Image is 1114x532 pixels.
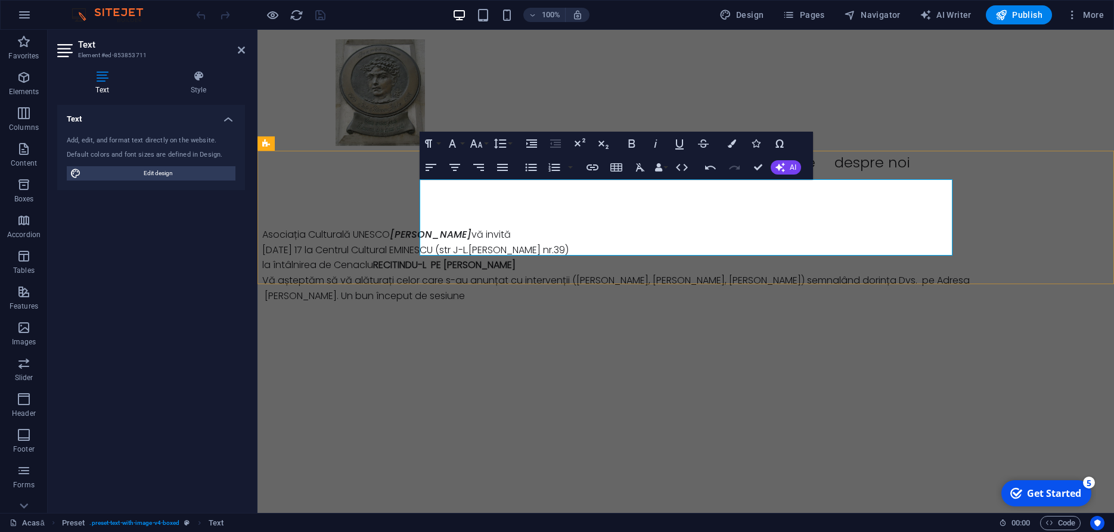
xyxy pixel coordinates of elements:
span: 00 00 [1011,516,1030,530]
i: On resize automatically adjust zoom level to fit chosen device. [572,10,583,20]
button: Strikethrough [692,132,715,155]
button: Clear Formatting [629,155,651,179]
h6: Session time [999,516,1031,530]
div: Add, edit, and format text directly on the website. [67,136,235,146]
button: Confirm (Ctrl+⏎) [747,155,769,179]
button: Icons [744,132,767,155]
button: Undo (Ctrl+Z) [699,155,722,179]
button: Ordered List [543,155,566,179]
span: Code [1045,516,1075,530]
button: Code [1040,516,1081,530]
button: Publish [986,5,1052,24]
button: Increase Indent [520,132,543,155]
p: Content [11,158,37,168]
button: Superscript [568,132,591,155]
span: : [1020,518,1022,527]
h2: Text [78,39,245,50]
h4: Style [152,70,245,95]
button: Redo (Ctrl+Shift+Z) [723,155,746,179]
button: Align Center [443,155,466,179]
p: Asociația Culturală UNESCO vă invită [5,197,715,213]
p: Favorites [8,51,39,61]
em: [PERSON_NAME] [132,198,214,211]
button: Edit design [67,166,235,181]
h4: Text [57,70,152,95]
span: Navigator [844,9,901,21]
button: Line Height [491,132,514,155]
span: Publish [995,9,1042,21]
button: Align Right [467,155,490,179]
button: Colors [721,132,743,155]
button: Data Bindings [653,155,669,179]
div: Design (Ctrl+Alt+Y) [715,5,769,24]
span: AI [790,164,796,171]
button: More [1062,5,1109,24]
button: Subscript [592,132,615,155]
p: Boxes [14,194,34,204]
span: Click to select. Double-click to edit [62,516,85,530]
div: Get Started [31,11,85,24]
h6: 100% [541,8,560,22]
button: Unordered List [520,155,542,179]
button: Underline (Ctrl+U) [668,132,691,155]
div: 5 [87,1,99,13]
span: . preset-text-with-image-v4-boxed [89,516,179,530]
span: Pages [783,9,824,21]
span: Design [719,9,764,21]
h4: Text [57,105,245,126]
button: Usercentrics [1090,516,1104,530]
i: This element is a customizable preset [184,519,190,526]
button: Special Characters [768,132,791,155]
strong: RECITINDU-L PE [PERSON_NAME] [116,228,258,242]
button: Insert Link [581,155,604,179]
button: Decrease Indent [544,132,567,155]
button: Pages [778,5,829,24]
button: Design [715,5,769,24]
nav: breadcrumb [62,516,224,530]
h3: Element #ed-853853711 [78,50,221,61]
div: Get Started 5 items remaining, 0% complete [5,5,95,31]
p: Accordion [7,230,41,239]
p: Tables [13,266,35,275]
p: la întâlnirea de Cenaclu [5,228,715,243]
span: Click to select. Double-click to edit [209,516,224,530]
img: Editor Logo [69,8,158,22]
p: [DATE] 17 la Centrul Cultural EMINESCU (str J-L.[PERSON_NAME] nr.39) [5,213,715,228]
p: Features [10,301,38,311]
p: Footer [13,444,35,454]
button: AI [771,160,801,175]
p: Header [12,409,36,418]
p: Forms [13,480,35,490]
button: AI Writer [915,5,976,24]
a: Click to cancel selection. Double-click to open Pages [10,516,45,530]
button: Italic (Ctrl+I) [644,132,667,155]
span: Edit design [85,166,232,181]
p: Elements [9,87,39,97]
button: Ordered List [566,155,575,179]
button: Align Justify [491,155,514,179]
button: Align Left [420,155,442,179]
span: More [1066,9,1104,21]
p: Columns [9,123,39,132]
button: reload [289,8,303,22]
p: Images [12,337,36,347]
button: Bold (Ctrl+B) [620,132,643,155]
button: Font Size [467,132,490,155]
button: Font Family [443,132,466,155]
div: Vă așteptăm să vă alăturați celor care s-au anunțat cu intervenții ([PERSON_NAME], [PERSON_NAME],... [5,197,715,273]
button: 100% [523,8,566,22]
button: Insert Table [605,155,628,179]
span: AI Writer [920,9,972,21]
p: Slider [15,373,33,382]
button: HTML [671,155,693,179]
button: Paragraph Format [420,132,442,155]
div: Default colors and font sizes are defined in Design. [67,150,235,160]
button: Navigator [839,5,905,24]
